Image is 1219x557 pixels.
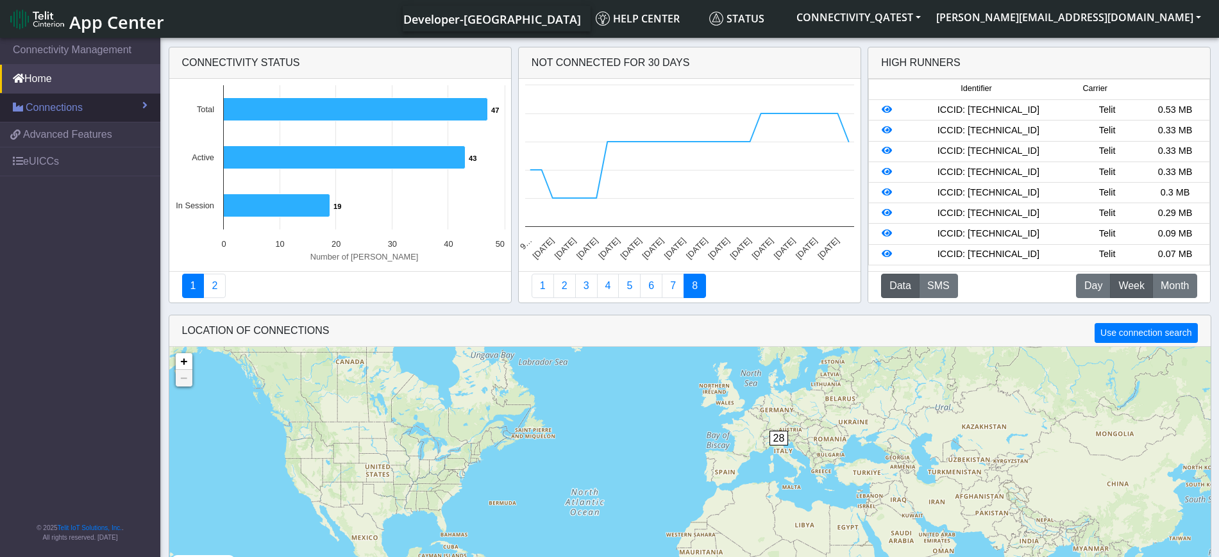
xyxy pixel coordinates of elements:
text: [DATE] [618,236,643,261]
div: Telit [1073,124,1141,138]
a: Zoom in [176,353,192,370]
span: Carrier [1083,83,1107,95]
text: Number of [PERSON_NAME] [310,252,418,262]
span: Identifier [961,83,991,95]
div: Telit [1073,165,1141,179]
text: 0 [221,239,226,249]
a: Help center [591,6,704,31]
div: ICCID: [TECHNICAL_ID] [904,165,1073,179]
text: 30 [387,239,396,249]
div: Telit [1073,144,1141,158]
a: Status [704,6,789,31]
span: Advanced Features [23,127,112,142]
a: Not Connected for 30 days [684,274,706,298]
text: 47 [491,106,499,114]
span: Connections [26,100,83,115]
img: knowledge.svg [596,12,610,26]
a: Zero Session [662,274,684,298]
text: [DATE] [706,236,731,261]
span: App Center [69,10,164,34]
div: Telit [1073,247,1141,262]
div: ICCID: [TECHNICAL_ID] [904,227,1073,241]
div: 0.09 MB [1141,227,1209,241]
div: ICCID: [TECHNICAL_ID] [904,186,1073,200]
text: In Session [176,201,214,210]
text: [DATE] [530,236,555,261]
text: [DATE] [596,236,621,261]
div: ICCID: [TECHNICAL_ID] [904,124,1073,138]
span: 28 [769,431,789,445]
nav: Summary paging [532,274,848,298]
button: Data [881,274,920,298]
img: status.svg [709,12,723,26]
text: 19 [333,203,341,210]
text: Active [192,153,214,162]
div: 0.29 MB [1141,206,1209,220]
div: 0.07 MB [1141,247,1209,262]
text: [DATE] [662,236,687,261]
a: 14 Days Trend [640,274,662,298]
div: Telit [1073,227,1141,241]
span: Month [1161,278,1189,294]
div: Telit [1073,186,1141,200]
div: Telit [1073,206,1141,220]
div: High Runners [881,55,961,71]
text: 10 [275,239,284,249]
span: Help center [596,12,680,26]
nav: Summary paging [182,274,498,298]
div: Connectivity status [169,47,511,79]
div: ICCID: [TECHNICAL_ID] [904,144,1073,158]
text: [DATE] [575,236,600,261]
text: 9… [518,236,534,252]
span: Developer-[GEOGRAPHIC_DATA] [403,12,581,27]
a: Usage by Carrier [618,274,641,298]
div: Telit [1073,103,1141,117]
text: 40 [444,239,453,249]
text: 50 [495,239,504,249]
span: Day [1084,278,1102,294]
div: Not Connected for 30 days [519,47,861,79]
div: ICCID: [TECHNICAL_ID] [904,103,1073,117]
span: Week [1118,278,1145,294]
text: [DATE] [816,236,841,261]
button: [PERSON_NAME][EMAIL_ADDRESS][DOMAIN_NAME] [929,6,1209,29]
div: 0.33 MB [1141,124,1209,138]
a: Carrier [553,274,576,298]
button: SMS [919,274,958,298]
a: Connectivity status [182,274,205,298]
text: [DATE] [750,236,775,261]
a: Zoom out [176,370,192,387]
div: ICCID: [TECHNICAL_ID] [904,206,1073,220]
button: Use connection search [1095,323,1197,343]
text: 43 [469,154,476,162]
text: Total [196,104,214,114]
a: App Center [10,5,162,33]
a: Usage per Country [575,274,598,298]
div: 0.53 MB [1141,103,1209,117]
span: Status [709,12,764,26]
a: Connections By Carrier [597,274,619,298]
button: Day [1076,274,1111,298]
a: Deployment status [203,274,226,298]
text: [DATE] [728,236,753,261]
a: Your current platform instance [403,6,580,31]
div: 0.3 MB [1141,186,1209,200]
div: LOCATION OF CONNECTIONS [169,315,1211,347]
text: [DATE] [684,236,709,261]
div: 0.33 MB [1141,144,1209,158]
div: ICCID: [TECHNICAL_ID] [904,247,1073,262]
a: Connections By Country [532,274,554,298]
img: logo-telit-cinterion-gw-new.png [10,9,64,29]
button: Month [1152,274,1197,298]
div: 0.33 MB [1141,165,1209,179]
text: 20 [332,239,340,249]
text: [DATE] [640,236,665,261]
text: [DATE] [794,236,819,261]
button: CONNECTIVITY_QATEST [789,6,929,29]
text: [DATE] [553,236,578,261]
a: Telit IoT Solutions, Inc. [58,524,122,531]
text: [DATE] [772,236,797,261]
button: Week [1110,274,1153,298]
